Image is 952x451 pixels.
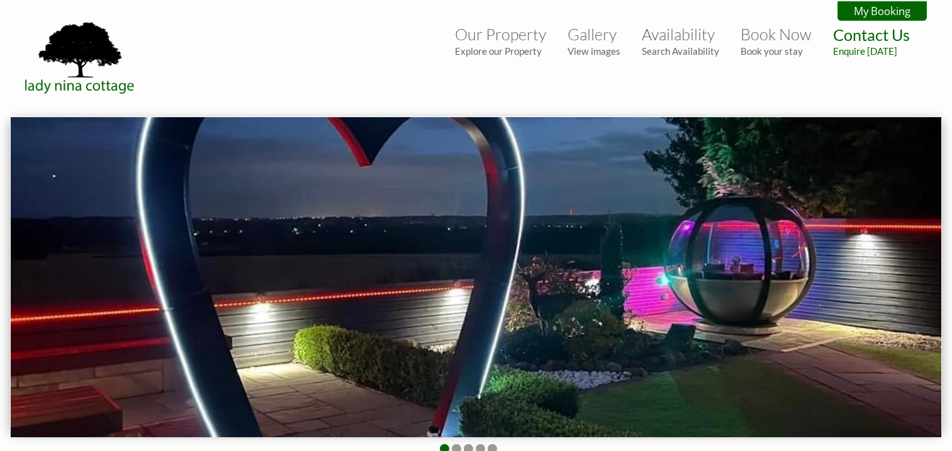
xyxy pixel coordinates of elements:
img: Lady Nina Cottage [18,20,143,95]
a: Our PropertyExplore our Property [455,25,546,57]
small: Book your stay [741,45,812,57]
small: View images [568,45,620,57]
a: Contact UsEnquire [DATE] [833,25,910,57]
a: My Booking [837,1,927,21]
small: Enquire [DATE] [833,45,910,57]
small: Search Availability [642,45,719,57]
a: AvailabilitySearch Availability [642,25,719,57]
a: GalleryView images [568,25,620,57]
a: Book NowBook your stay [741,25,812,57]
small: Explore our Property [455,45,546,57]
